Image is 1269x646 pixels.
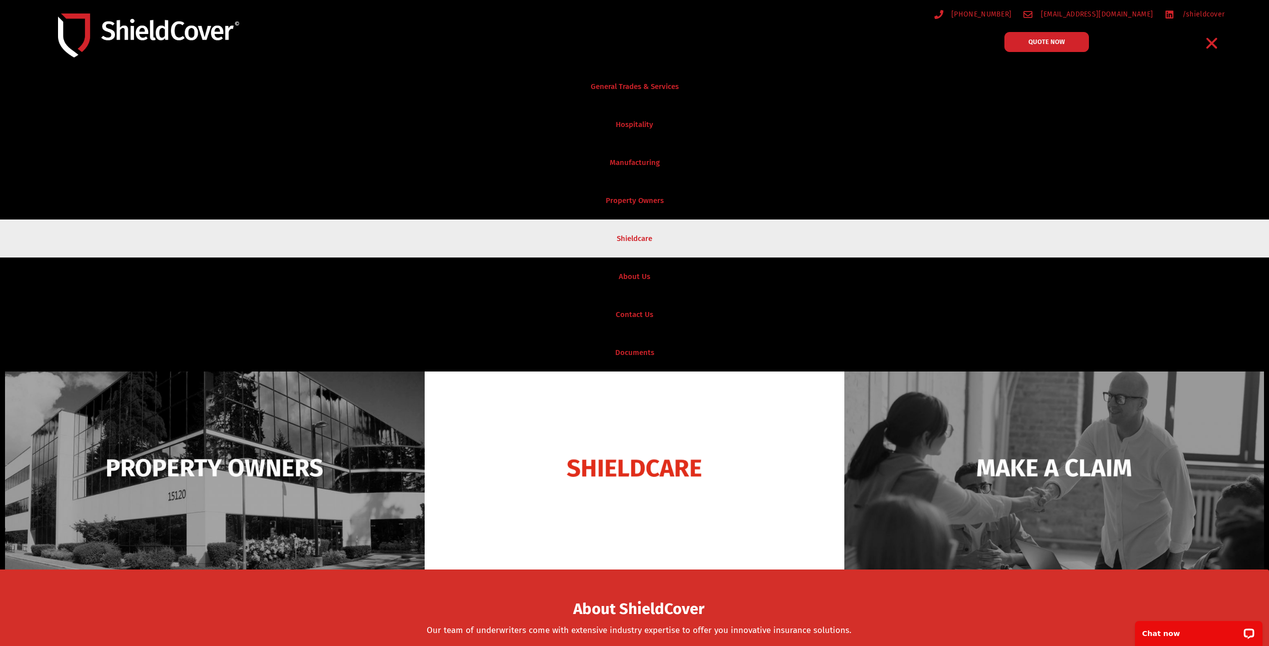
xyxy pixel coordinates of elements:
a: QUOTE NOW [1004,32,1089,52]
span: [PHONE_NUMBER] [949,8,1011,20]
span: /shieldcover [1180,8,1225,20]
a: Our team of underwriters come with extensive industry expertise to offer you innovative insurance... [427,625,851,635]
a: About ShieldCover [573,606,704,616]
div: Menu Toggle [1200,31,1223,55]
span: [EMAIL_ADDRESS][DOMAIN_NAME] [1038,8,1153,20]
img: Shield-Cover-Underwriting-Australia-logo-full [58,13,239,57]
a: [EMAIL_ADDRESS][DOMAIN_NAME] [1023,8,1153,20]
a: /shieldcover [1165,8,1224,20]
iframe: LiveChat chat widget [1128,614,1269,646]
span: QUOTE NOW [1028,38,1065,45]
span: About ShieldCover [573,603,704,615]
a: [PHONE_NUMBER] [934,8,1012,20]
